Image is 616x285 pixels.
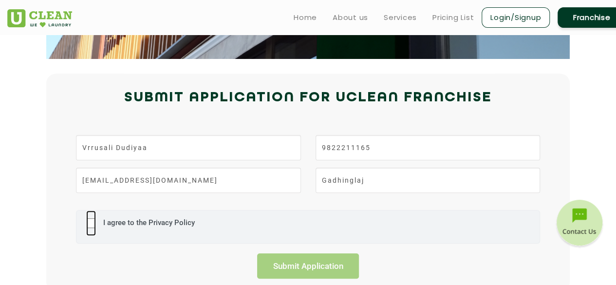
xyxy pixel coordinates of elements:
[482,7,550,28] a: Login/Signup
[294,12,317,23] a: Home
[555,200,604,248] img: contact-btn
[333,12,368,23] a: About us
[76,135,300,160] input: Name*
[384,12,417,23] a: Services
[316,135,540,160] input: Phone Number*
[432,12,474,23] a: Pricing List
[257,253,359,279] input: Submit Application
[76,168,300,193] input: Email Id*
[101,218,195,236] label: I agree to the Privacy Policy
[7,9,72,27] img: UClean Laundry and Dry Cleaning
[316,168,540,193] input: City*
